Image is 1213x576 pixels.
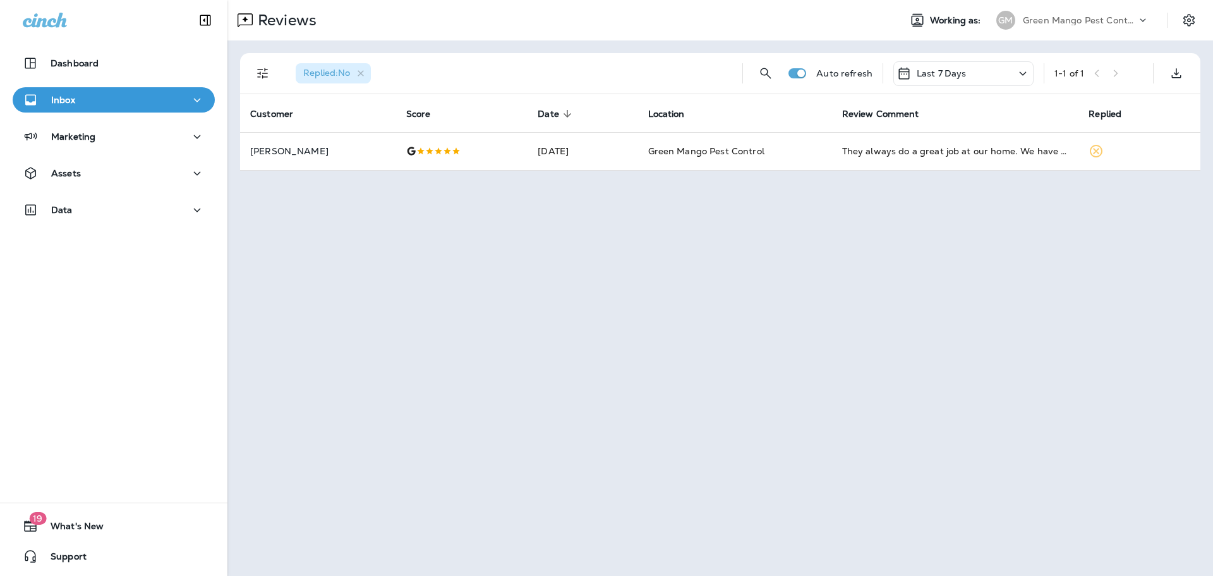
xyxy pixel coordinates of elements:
[250,109,293,119] span: Customer
[842,109,919,119] span: Review Comment
[842,145,1069,157] div: They always do a great job at our home. We have not had any pest problems since they started trea...
[816,68,872,78] p: Auto refresh
[406,108,447,119] span: Score
[13,513,215,539] button: 19What's New
[13,161,215,186] button: Assets
[528,132,637,170] td: [DATE]
[51,205,73,215] p: Data
[250,61,275,86] button: Filters
[296,63,371,83] div: Replied:No
[1164,61,1189,86] button: Export as CSV
[13,51,215,76] button: Dashboard
[38,521,104,536] span: What's New
[51,95,75,105] p: Inbox
[1178,9,1200,32] button: Settings
[13,197,215,223] button: Data
[38,551,87,567] span: Support
[1054,68,1084,78] div: 1 - 1 of 1
[51,132,95,142] p: Marketing
[13,124,215,149] button: Marketing
[51,58,99,68] p: Dashboard
[250,108,310,119] span: Customer
[996,11,1015,30] div: GM
[538,108,576,119] span: Date
[753,61,778,86] button: Search Reviews
[930,15,984,26] span: Working as:
[250,146,386,156] p: [PERSON_NAME]
[406,109,431,119] span: Score
[842,108,936,119] span: Review Comment
[29,512,46,525] span: 19
[1023,15,1137,25] p: Green Mango Pest Control
[13,87,215,113] button: Inbox
[648,108,701,119] span: Location
[1089,108,1138,119] span: Replied
[188,8,223,33] button: Collapse Sidebar
[648,145,764,157] span: Green Mango Pest Control
[917,68,967,78] p: Last 7 Days
[51,168,81,178] p: Assets
[538,109,559,119] span: Date
[648,109,685,119] span: Location
[1089,109,1121,119] span: Replied
[13,544,215,569] button: Support
[253,11,317,30] p: Reviews
[303,67,350,78] span: Replied : No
